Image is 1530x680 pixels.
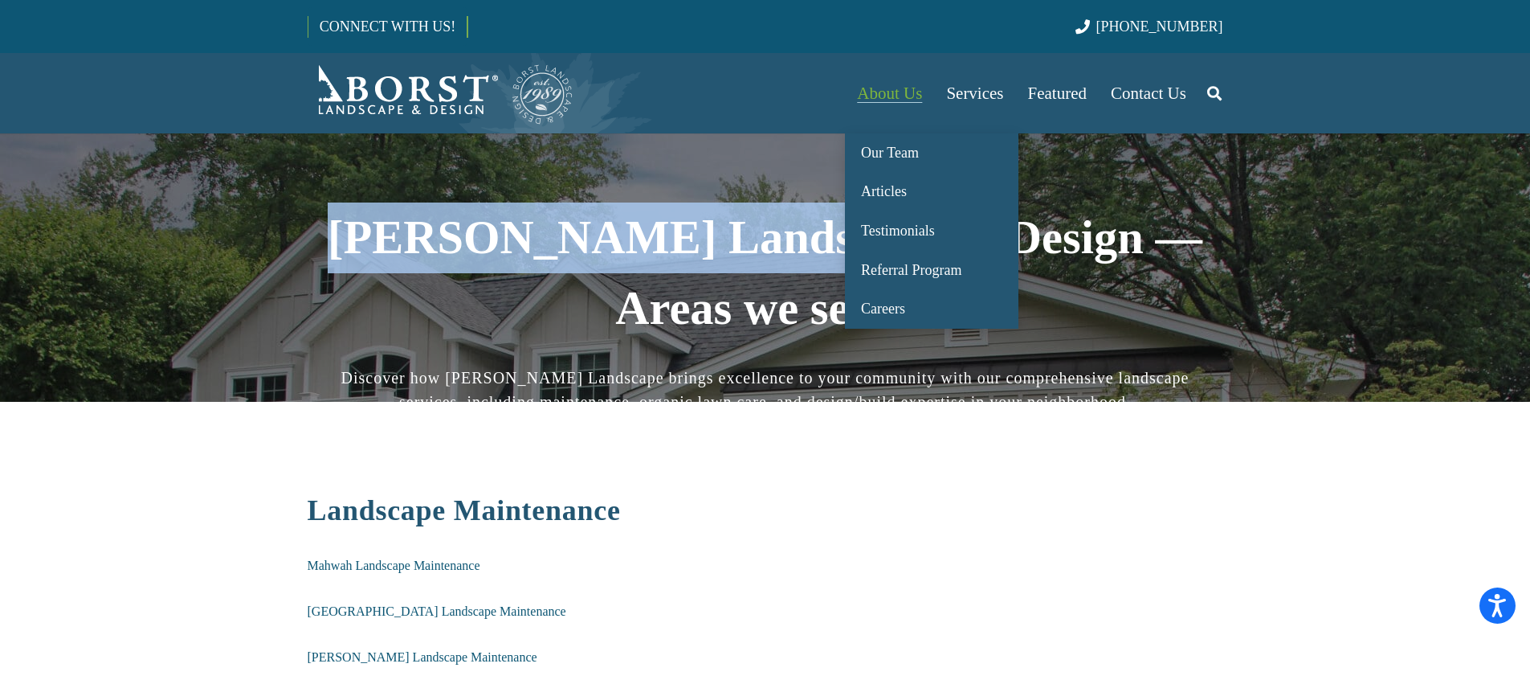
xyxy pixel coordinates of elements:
span: Contact Us [1111,84,1186,103]
span: Services [946,84,1003,103]
span: Featured [1028,84,1087,103]
a: Testimonials [845,211,1018,251]
span: Articles [861,183,907,199]
a: [PHONE_NUMBER] [1075,18,1222,35]
p: Discover how [PERSON_NAME] Landscape brings excellence to your community with our comprehensive l... [308,366,1223,414]
a: Mahwah Landscape Maintenance [308,559,480,572]
a: Search [1198,73,1230,113]
strong: Landscape Maintenance [308,494,621,526]
span: Testimonials [861,223,935,239]
a: [GEOGRAPHIC_DATA] Landscape Maintenance [308,604,566,618]
a: About Us [845,53,934,133]
a: Borst-Logo [308,61,574,125]
span: About Us [857,84,922,103]
a: Services [934,53,1015,133]
a: Our Team [845,133,1018,173]
a: Featured [1016,53,1099,133]
span: Careers [861,301,905,317]
a: Careers [845,289,1018,329]
a: Contact Us [1099,53,1198,133]
span: [PHONE_NUMBER] [1096,18,1223,35]
a: Articles [845,173,1018,212]
span: Our Team [861,145,919,161]
a: Referral Program [845,251,1018,290]
span: Referral Program [861,262,961,278]
a: [PERSON_NAME] Landscape Maintenance [308,650,537,664]
strong: [PERSON_NAME] Landscape & Design — Areas we serve [328,211,1202,334]
a: CONNECT WITH US! [308,7,467,46]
